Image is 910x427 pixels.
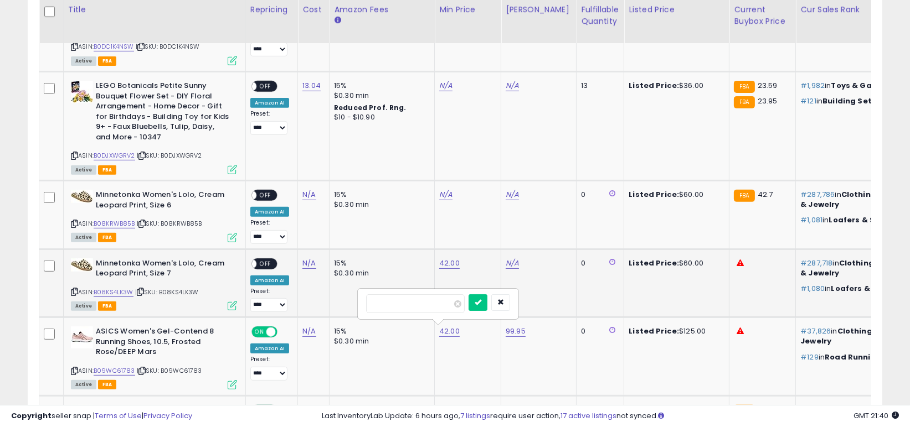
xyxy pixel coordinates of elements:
a: 42.00 [439,258,460,269]
div: Amazon AI [250,343,289,353]
a: B09WC61783 [94,366,135,376]
div: ASIN: [71,326,237,388]
span: Loafers & Slip-Ons [831,283,908,294]
b: Minnetonka Women's Lolo, Cream Leopard Print, Size 7 [96,258,230,282]
b: Minnetonka Women's Lolo, Cream Leopard Print, Size 6 [96,190,230,213]
p: in [800,258,909,278]
div: $125.00 [629,326,721,336]
span: 42.7 [758,189,773,200]
p: in [800,96,909,106]
p: in [800,326,909,346]
div: 15% [334,258,426,268]
span: Clothing, Shoes & Jewelry [800,189,905,210]
div: Listed Price [629,4,724,15]
span: OFF [256,259,274,268]
div: $60.00 [629,258,721,268]
a: Terms of Use [95,410,142,421]
div: Current Buybox Price [734,4,791,27]
a: N/A [439,189,453,200]
a: N/A [302,258,316,269]
p: in [800,215,909,225]
span: FBA [98,165,117,175]
a: 42.00 [439,326,460,337]
div: Min Price [439,4,496,15]
img: 41l0pt8veXL._SL40_.jpg [71,326,93,348]
a: B0DC1K4NSW [94,42,134,51]
div: $0.30 min [334,336,426,346]
div: $60.00 [629,190,721,200]
div: $0.30 min [334,200,426,210]
span: #1,982 [800,80,825,91]
a: N/A [506,258,519,269]
strong: Copyright [11,410,52,421]
span: #129 [800,352,819,362]
span: 2025-09-10 21:40 GMT [854,410,899,421]
span: All listings currently available for purchase on Amazon [71,56,96,66]
div: $10 - $10.90 [334,113,426,122]
b: Reduced Prof. Rng. [334,103,407,112]
small: FBA [734,81,754,93]
div: Amazon AI [250,207,289,217]
span: | SKU: B08KRWB85B [137,219,202,228]
b: LEGO Botanicals Petite Sunny Bouquet Flower Set - DIY Floral Arrangement - Home Decor - Gift for ... [96,81,230,145]
small: Amazon Fees. [334,15,341,25]
div: Amazon Fees [334,4,430,15]
span: 23.95 [758,96,778,106]
div: Preset: [250,32,289,56]
p: in [800,284,909,294]
a: 99.95 [506,326,526,337]
span: OFF [256,191,274,200]
div: Amazon AI [250,98,289,108]
div: ASIN: [71,81,237,173]
span: Clothing, Shoes & Jewelry [800,258,903,278]
span: FBA [98,233,117,242]
a: 17 active listings [561,410,616,421]
span: All listings currently available for purchase on Amazon [71,380,96,389]
a: N/A [506,189,519,200]
span: 23.59 [758,80,778,91]
div: Cost [302,4,325,15]
span: OFF [256,82,274,91]
div: 0 [581,326,615,336]
a: 7 listings [460,410,490,421]
div: 15% [334,190,426,200]
span: Clothing, Shoes & Jewelry [800,326,909,346]
span: Loafers & Slip-Ons [829,215,906,225]
span: Building Sets [822,96,876,106]
span: #287,718 [800,258,832,268]
p: in [800,352,909,362]
p: in [800,190,909,210]
span: #121 [800,96,816,106]
b: ASICS Women's Gel-Contend 8 Running Shoes, 10.5, Frosted Rose/DEEP Mars [96,326,230,360]
img: 4105d1QYo+L._SL40_.jpg [71,190,93,203]
span: All listings currently available for purchase on Amazon [71,233,96,242]
a: N/A [302,326,316,337]
span: Toys & Games [831,80,890,91]
div: $0.30 min [334,91,426,101]
span: | SKU: B0DC1K4NSW [136,42,200,51]
span: FBA [98,56,117,66]
div: Amazon AI [250,275,289,285]
span: #1,080 [800,283,825,294]
div: 15% [334,81,426,91]
div: Preset: [250,110,289,134]
span: #1,081 [800,215,822,225]
a: B08KRWB85B [94,219,135,228]
div: $36.00 [629,81,721,91]
p: in [800,81,909,91]
div: Title [68,4,241,15]
div: ASIN: [71,3,237,64]
div: Preset: [250,219,289,243]
div: 15% [334,326,426,336]
span: OFF [276,327,294,337]
a: 13.04 [302,80,321,91]
span: #37,826 [800,326,831,336]
small: FBA [734,96,754,108]
div: 0 [581,190,615,200]
div: Preset: [250,356,289,380]
div: ASIN: [71,190,237,241]
img: 51r03UBNZKL._SL40_.jpg [71,81,93,103]
span: FBA [98,301,117,311]
div: Fulfillable Quantity [581,4,619,27]
b: Listed Price: [629,326,679,336]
